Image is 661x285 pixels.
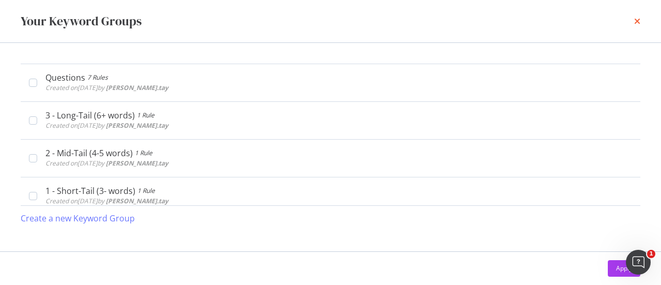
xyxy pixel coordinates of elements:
[21,206,135,231] button: Create a new Keyword Group
[45,159,168,168] span: Created on [DATE] by
[45,83,168,92] span: Created on [DATE] by
[106,83,168,92] b: [PERSON_NAME].tay
[45,186,135,196] div: 1 - Short-Tail (3- words)
[106,121,168,130] b: [PERSON_NAME].tay
[634,12,640,30] div: times
[137,110,154,121] div: 1 Rule
[616,264,632,273] div: Apply
[647,250,655,258] span: 1
[626,250,651,275] iframe: Intercom live chat
[21,213,135,224] div: Create a new Keyword Group
[45,110,135,121] div: 3 - Long-Tail (6+ words)
[106,197,168,205] b: [PERSON_NAME].tay
[45,148,133,158] div: 2 - Mid-Tail (4-5 words)
[87,72,108,83] div: 7 Rules
[137,186,155,196] div: 1 Rule
[135,148,152,158] div: 1 Rule
[45,121,168,130] span: Created on [DATE] by
[608,260,640,277] button: Apply
[45,72,85,83] div: Questions
[21,12,141,30] div: Your Keyword Groups
[106,159,168,168] b: [PERSON_NAME].tay
[45,197,168,205] span: Created on [DATE] by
